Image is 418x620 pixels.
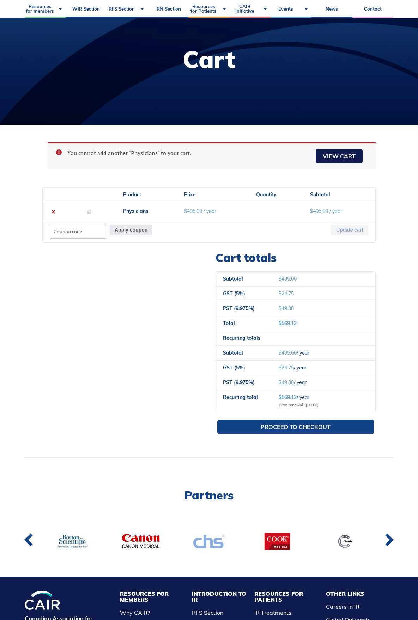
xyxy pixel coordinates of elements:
th: PST (9.975%) [216,301,272,316]
a: Remove this item [50,208,57,215]
img: Placeholder [83,206,95,217]
a: Careers in IR [326,603,359,610]
a: IR Treatments [254,609,291,616]
h2: Cart totals [216,251,376,264]
span: / year [329,208,342,214]
h2: Partners [25,490,393,501]
a: View cart [316,149,363,163]
th: Recurring totals [216,331,375,345]
span: 24.75 [279,364,294,371]
th: GST (5%) [216,360,272,375]
td: / year [272,375,375,390]
span: $ [279,364,281,371]
a: Physicians [123,208,148,214]
span: $ [310,208,313,214]
td: / year [272,345,375,360]
a: RFS Section [192,609,223,616]
th: Total [216,316,272,331]
td: / year [272,390,375,412]
li: You cannot add another "Physicians" to your cart. [67,149,364,163]
th: Product [116,188,177,202]
span: 569.13 [279,394,297,400]
span: / year [204,208,216,214]
th: Price [177,188,249,202]
span: $ [279,379,281,386]
span: $ [279,394,281,400]
span: $ [279,320,281,326]
a: Proceed to checkout [217,420,374,434]
small: First renewal: [DATE] [279,402,319,407]
input: Coupon code [50,225,106,239]
bdi: 569.13 [279,320,297,326]
th: Quantity [249,188,303,202]
bdi: 495.00 [184,208,202,214]
th: Recurring total [216,390,272,412]
span: 495.00 [279,350,297,356]
th: Subtotal [303,188,375,202]
span: $ [279,305,281,312]
span: 24.75 [279,290,294,297]
span: 49.38 [279,305,294,312]
h1: Cart [183,48,235,71]
th: Subtotal [216,272,272,286]
span: 49.38 [279,379,294,386]
th: PST (9.975%) [216,375,272,390]
bdi: 495.00 [279,276,297,282]
td: / year [272,360,375,375]
a: Why CAIR? [120,609,150,616]
span: $ [279,276,281,282]
img: CIRA [25,591,60,610]
span: $ [279,290,281,297]
th: Subtotal [216,345,272,360]
button: Update cart [331,225,368,235]
button: Apply coupon [110,225,152,235]
th: GST (5%) [216,286,272,301]
bdi: 495.00 [310,208,328,214]
span: $ [184,208,187,214]
span: $ [279,350,281,356]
